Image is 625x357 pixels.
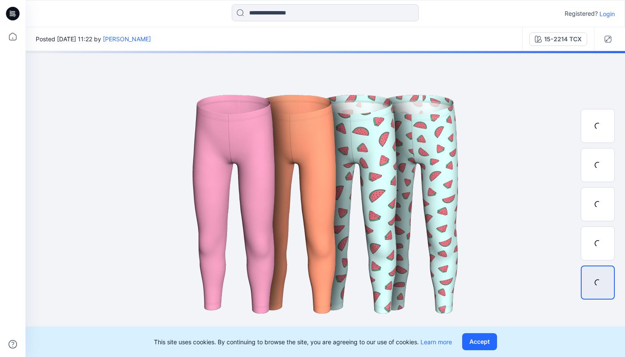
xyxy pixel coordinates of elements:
span: Posted [DATE] 11:22 by [36,34,151,43]
p: This site uses cookies. By continuing to browse the site, you are agreeing to our use of cookies. [154,337,452,346]
button: Accept [462,333,497,350]
div: 15-2214 TCX [544,34,582,44]
button: 15-2214 TCX [529,32,587,46]
img: eyJhbGciOiJIUzI1NiIsImtpZCI6IjAiLCJzbHQiOiJzZXMiLCJ0eXAiOiJKV1QifQ.eyJkYXRhIjp7InR5cGUiOiJzdG9yYW... [113,77,538,332]
p: Login [599,9,615,18]
a: [PERSON_NAME] [103,35,151,43]
p: Registered? [565,9,598,19]
a: Learn more [420,338,452,346]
